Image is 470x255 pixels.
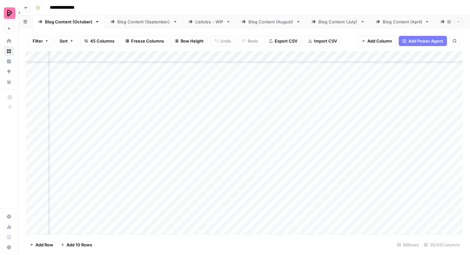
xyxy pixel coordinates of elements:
button: Row Height [171,36,208,46]
button: Undo [210,36,235,46]
a: Listicles - WIP [183,15,236,28]
a: Blog Content (August) [236,15,306,28]
button: Filter [28,36,53,46]
span: Filter [33,38,43,44]
a: Blog Content (April) [370,15,435,28]
button: Import CSV [304,36,341,46]
a: Opportunities [4,67,14,77]
a: Blog Content (October) [33,15,105,28]
a: Settings [4,211,14,222]
a: Usage [4,222,14,232]
div: Listicles - WIP [195,19,223,25]
div: Blog Content (April) [383,19,422,25]
a: Your Data [4,77,14,87]
a: Learning Hub [4,232,14,242]
span: Import CSV [314,38,337,44]
span: 45 Columns [90,38,114,44]
span: Add Power Agent [408,38,443,44]
div: Blog Content (August) [248,19,294,25]
span: Add Row [35,242,53,248]
span: Add Column [367,38,392,44]
button: Help + Support [4,242,14,252]
div: 88 Rows [395,240,421,250]
button: Add Column [357,36,396,46]
span: Export CSV [275,38,297,44]
button: Sort [55,36,78,46]
a: Insights [4,56,14,67]
div: Blog Content (October) [45,19,92,25]
button: Freeze Columns [121,36,168,46]
button: Export CSV [265,36,302,46]
a: Home [4,36,14,46]
a: Browse [4,46,14,56]
button: Add 10 Rows [57,240,96,250]
button: Add Row [26,240,57,250]
button: Redo [238,36,262,46]
button: Add Power Agent [399,36,447,46]
span: Freeze Columns [131,38,164,44]
span: Sort [59,38,68,44]
a: Blog Content (September) [105,15,183,28]
img: Preply Logo [4,7,15,19]
span: Redo [248,38,258,44]
button: Workspace: Preply [4,5,14,21]
button: 45 Columns [80,36,119,46]
a: Blog Content (July) [306,15,370,28]
span: Undo [220,38,231,44]
div: 25/45 Columns [421,240,462,250]
span: Add 10 Rows [67,242,92,248]
span: Row Height [181,38,204,44]
div: Blog Content (July) [318,19,358,25]
div: Blog Content (September) [117,19,170,25]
